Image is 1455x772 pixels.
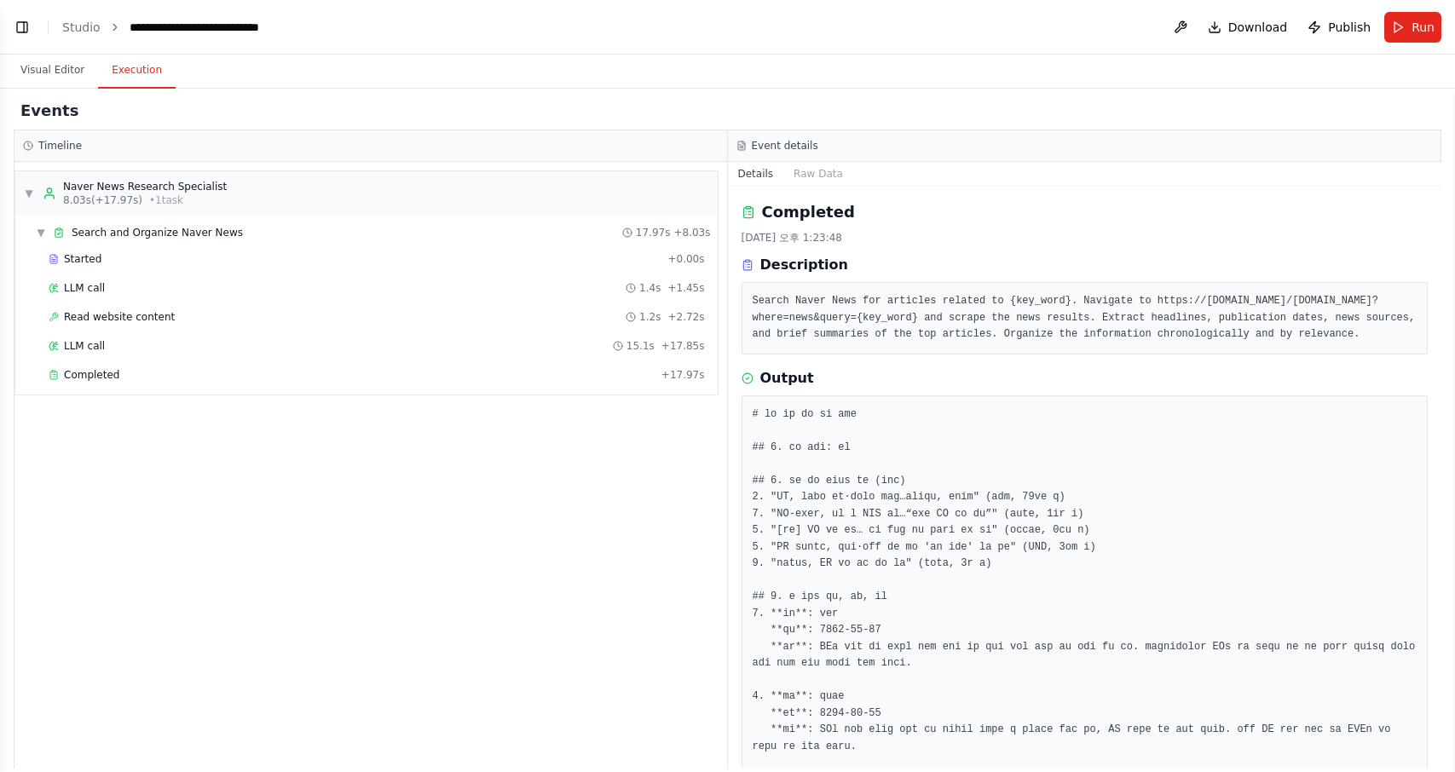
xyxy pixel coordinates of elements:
[753,293,1417,343] pre: Search Naver News for articles related to {key_word}. Navigate to https://[DOMAIN_NAME]/[DOMAIN_N...
[62,20,101,34] a: Studio
[62,19,259,36] nav: breadcrumb
[762,200,855,224] h2: Completed
[98,53,176,89] button: Execution
[1201,12,1295,43] button: Download
[760,368,814,389] h3: Output
[783,162,853,186] button: Raw Data
[64,339,105,353] span: LLM call
[64,252,101,266] span: Started
[636,226,671,239] span: 17.97s
[742,231,1429,245] div: [DATE] 오후 1:23:48
[760,255,848,275] h3: Description
[10,15,34,39] button: Show left sidebar
[1412,19,1435,36] span: Run
[38,139,82,153] h3: Timeline
[661,339,705,353] span: + 17.85s
[752,139,818,153] h3: Event details
[639,281,661,295] span: 1.4s
[667,310,704,324] span: + 2.72s
[661,368,705,382] span: + 17.97s
[673,226,710,239] span: + 8.03s
[64,281,105,295] span: LLM call
[7,53,98,89] button: Visual Editor
[63,193,142,207] span: 8.03s (+17.97s)
[1328,19,1371,36] span: Publish
[64,368,119,382] span: Completed
[667,252,704,266] span: + 0.00s
[728,162,784,186] button: Details
[1301,12,1377,43] button: Publish
[1228,19,1288,36] span: Download
[1384,12,1441,43] button: Run
[20,99,78,123] h2: Events
[149,193,183,207] span: • 1 task
[72,226,243,239] span: Search and Organize Naver News
[626,339,655,353] span: 15.1s
[63,180,227,193] div: Naver News Research Specialist
[667,281,704,295] span: + 1.45s
[639,310,661,324] span: 1.2s
[24,187,34,200] span: ▼
[64,310,175,324] span: Read website content
[36,226,46,239] span: ▼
